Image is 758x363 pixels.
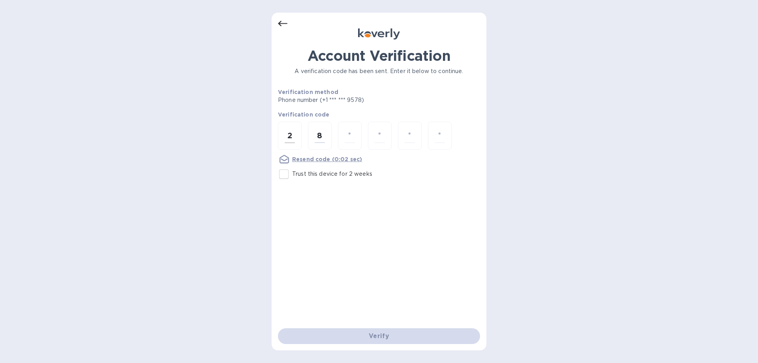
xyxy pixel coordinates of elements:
[278,47,480,64] h1: Account Verification
[292,170,372,178] p: Trust this device for 2 weeks
[278,111,480,118] p: Verification code
[278,89,338,95] b: Verification method
[278,96,424,104] p: Phone number (+1 *** *** 9578)
[292,156,362,162] u: Resend code (0:02 sec)
[278,67,480,75] p: A verification code has been sent. Enter it below to continue.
